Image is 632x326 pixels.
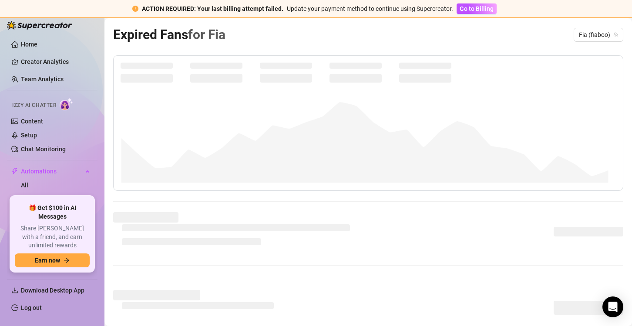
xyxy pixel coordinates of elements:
a: Home [21,41,37,48]
span: team [613,32,619,37]
a: Team Analytics [21,76,64,83]
span: Download Desktop App [21,287,84,294]
a: Chat Monitoring [21,146,66,153]
span: for Fia [188,27,225,42]
a: Content [21,118,43,125]
span: 🎁 Get $100 in AI Messages [15,204,90,221]
span: Earn now [35,257,60,264]
button: Go to Billing [457,3,497,14]
strong: ACTION REQUIRED: Your last billing attempt failed. [142,5,283,12]
button: Earn nowarrow-right [15,253,90,267]
a: All [21,182,28,189]
article: Expired Fans [113,24,225,45]
span: download [11,287,18,294]
span: Share [PERSON_NAME] with a friend, and earn unlimited rewards [15,224,90,250]
span: thunderbolt [11,168,18,175]
span: Go to Billing [460,5,494,12]
a: Log out [21,304,42,311]
span: Automations [21,164,83,178]
a: Go to Billing [457,5,497,12]
span: Izzy AI Chatter [12,101,56,110]
div: Open Intercom Messenger [602,296,623,317]
a: Creator Analytics [21,55,91,69]
span: arrow-right [64,257,70,263]
span: Update your payment method to continue using Supercreator. [287,5,453,12]
img: logo-BBDzfeDw.svg [7,21,72,30]
img: AI Chatter [60,98,73,110]
span: exclamation-circle [132,6,138,12]
span: Fia (fiaboo) [579,28,618,41]
a: Setup [21,132,37,139]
